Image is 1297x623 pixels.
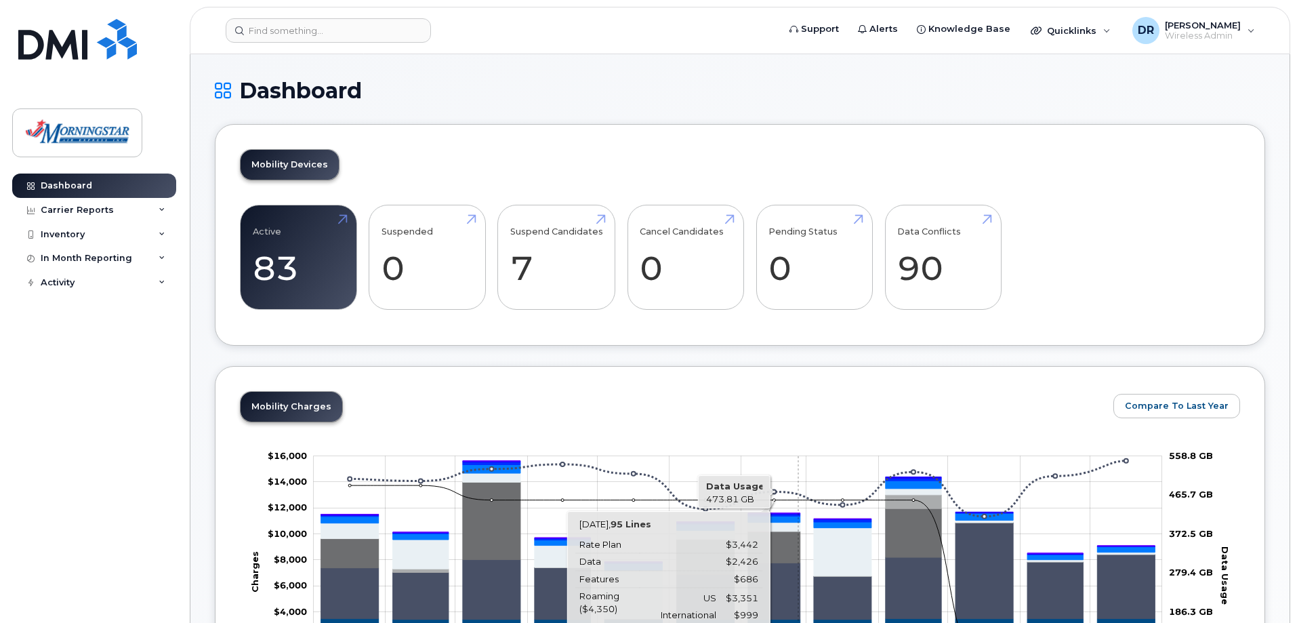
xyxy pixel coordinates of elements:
tspan: Charges [249,551,260,592]
tspan: $8,000 [274,554,307,565]
tspan: $10,000 [268,528,307,539]
tspan: 465.7 GB [1169,489,1213,500]
tspan: 279.4 GB [1169,567,1213,578]
g: $0 [274,580,307,591]
span: Compare To Last Year [1125,399,1229,412]
g: $0 [274,554,307,565]
button: Compare To Last Year [1113,394,1240,418]
tspan: 558.8 GB [1169,450,1213,461]
tspan: Data Usage [1220,546,1231,605]
h1: Dashboard [215,79,1265,102]
g: Data [321,483,1155,620]
a: Mobility Devices [241,150,339,180]
tspan: 186.3 GB [1169,606,1213,617]
a: Mobility Charges [241,392,342,422]
a: Pending Status 0 [768,213,860,302]
tspan: $16,000 [268,450,307,461]
g: $0 [268,528,307,539]
a: Cancel Candidates 0 [640,213,731,302]
g: $0 [268,450,307,461]
tspan: $4,000 [274,606,307,617]
g: $0 [268,476,307,487]
tspan: $6,000 [274,580,307,591]
g: $0 [268,502,307,513]
g: GST [321,465,1155,571]
a: Data Conflicts 90 [897,213,989,302]
g: Roaming [321,523,1155,620]
a: Suspended 0 [382,213,473,302]
a: Suspend Candidates 7 [510,213,603,302]
tspan: $14,000 [268,476,307,487]
tspan: $12,000 [268,502,307,513]
g: $0 [274,606,307,617]
tspan: 372.5 GB [1169,528,1213,539]
a: Active 83 [253,213,344,302]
